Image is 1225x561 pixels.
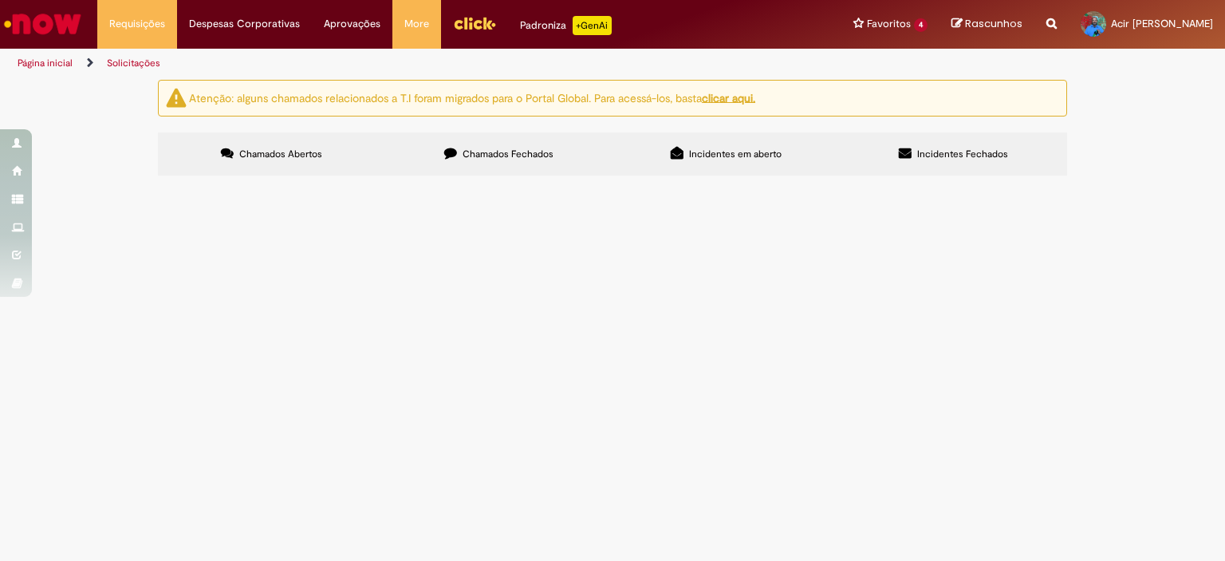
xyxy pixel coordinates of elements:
span: Requisições [109,16,165,32]
span: Despesas Corporativas [189,16,300,32]
span: 4 [914,18,928,32]
a: Solicitações [107,57,160,69]
a: Rascunhos [951,17,1022,32]
span: Chamados Abertos [239,148,322,160]
p: +GenAi [573,16,612,35]
span: Rascunhos [965,16,1022,31]
span: Favoritos [867,16,911,32]
img: click_logo_yellow_360x200.png [453,11,496,35]
span: Acir [PERSON_NAME] [1111,17,1213,30]
ul: Trilhas de página [12,49,805,78]
div: Padroniza [520,16,612,35]
span: Chamados Fechados [463,148,553,160]
span: More [404,16,429,32]
span: Incidentes em aberto [689,148,782,160]
a: Página inicial [18,57,73,69]
span: Aprovações [324,16,380,32]
a: clicar aqui. [702,90,755,105]
ng-bind-html: Atenção: alguns chamados relacionados a T.I foram migrados para o Portal Global. Para acessá-los,... [189,90,755,105]
span: Incidentes Fechados [917,148,1008,160]
img: ServiceNow [2,8,84,40]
